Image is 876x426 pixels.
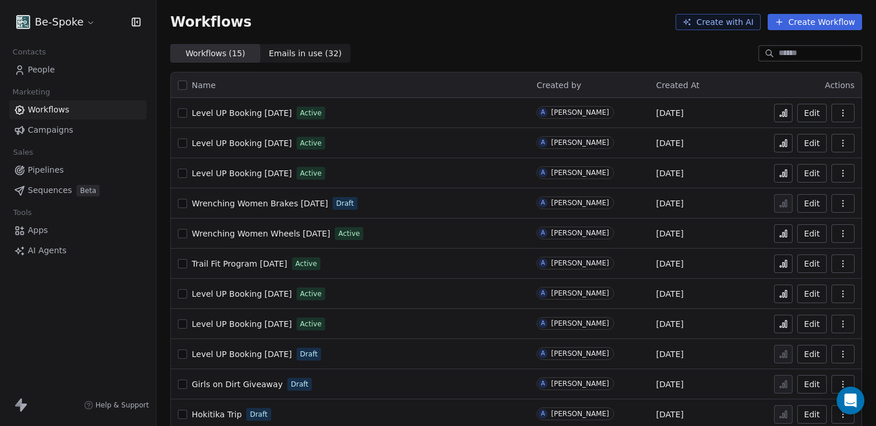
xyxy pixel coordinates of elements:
div: A [541,228,545,238]
span: Beta [76,185,100,196]
span: Marketing [8,83,55,101]
span: Level UP Booking [DATE] [192,349,292,359]
span: Girls on Dirt Giveaway [192,380,283,389]
span: Active [300,319,322,329]
a: Apps [9,221,147,240]
a: Wrenching Women Brakes [DATE] [192,198,328,209]
span: Level UP Booking [DATE] [192,108,292,118]
span: [DATE] [656,168,684,179]
div: [PERSON_NAME] [551,139,609,147]
div: A [541,168,545,177]
div: [PERSON_NAME] [551,199,609,207]
a: Edit [797,315,827,333]
div: A [541,409,545,418]
div: A [541,108,545,117]
div: [PERSON_NAME] [551,108,609,116]
button: Edit [797,194,827,213]
span: People [28,64,55,76]
span: Active [295,258,317,269]
div: [PERSON_NAME] [551,169,609,177]
span: Level UP Booking [DATE] [192,169,292,178]
span: Contacts [8,43,51,61]
a: Wrenching Women Wheels [DATE] [192,228,330,239]
span: Active [300,138,322,148]
a: Workflows [9,100,147,119]
div: A [541,349,545,358]
div: Open Intercom Messenger [837,387,864,414]
div: [PERSON_NAME] [551,289,609,297]
span: Draft [300,349,317,359]
div: A [541,319,545,328]
img: Facebook%20profile%20picture.png [16,15,30,29]
div: [PERSON_NAME] [551,410,609,418]
span: Active [300,108,322,118]
button: Edit [797,104,827,122]
span: [DATE] [656,198,684,209]
button: Edit [797,345,827,363]
span: Level UP Booking [DATE] [192,289,292,298]
button: Edit [797,254,827,273]
span: Created by [536,81,581,90]
div: [PERSON_NAME] [551,380,609,388]
span: Draft [250,409,267,420]
button: Edit [797,134,827,152]
div: A [541,198,545,207]
span: Wrenching Women Brakes [DATE] [192,199,328,208]
button: Create Workflow [768,14,862,30]
span: [DATE] [656,228,684,239]
span: [DATE] [656,348,684,360]
span: Hokitika Trip [192,410,242,419]
span: Draft [291,379,308,389]
button: Edit [797,224,827,243]
div: A [541,258,545,268]
span: Active [300,289,322,299]
span: [DATE] [656,288,684,300]
a: AI Agents [9,241,147,260]
span: Actions [825,81,855,90]
span: [DATE] [656,107,684,119]
span: [DATE] [656,258,684,270]
button: Edit [797,285,827,303]
div: [PERSON_NAME] [551,349,609,358]
a: Level UP Booking [DATE] [192,107,292,119]
button: Edit [797,405,827,424]
span: [DATE] [656,378,684,390]
span: Trail Fit Program [DATE] [192,259,287,268]
span: Name [192,79,216,92]
button: Be-Spoke [14,12,98,32]
a: Level UP Booking [DATE] [192,288,292,300]
a: Level UP Booking [DATE] [192,348,292,360]
span: Workflows [170,14,251,30]
div: A [541,138,545,147]
span: [DATE] [656,137,684,149]
button: Edit [797,375,827,394]
a: Level UP Booking [DATE] [192,168,292,179]
button: Create with AI [676,14,761,30]
div: [PERSON_NAME] [551,319,609,327]
a: SequencesBeta [9,181,147,200]
span: Emails in use ( 32 ) [269,48,342,60]
div: A [541,379,545,388]
span: Level UP Booking [DATE] [192,319,292,329]
span: AI Agents [28,245,67,257]
a: Help & Support [84,400,149,410]
span: Be-Spoke [35,14,83,30]
button: Edit [797,164,827,183]
a: Trail Fit Program [DATE] [192,258,287,270]
span: Pipelines [28,164,64,176]
a: Hokitika Trip [192,409,242,420]
span: Help & Support [96,400,149,410]
span: Apps [28,224,48,236]
span: Created At [656,81,700,90]
span: Draft [336,198,353,209]
span: Wrenching Women Wheels [DATE] [192,229,330,238]
span: Level UP Booking [DATE] [192,139,292,148]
